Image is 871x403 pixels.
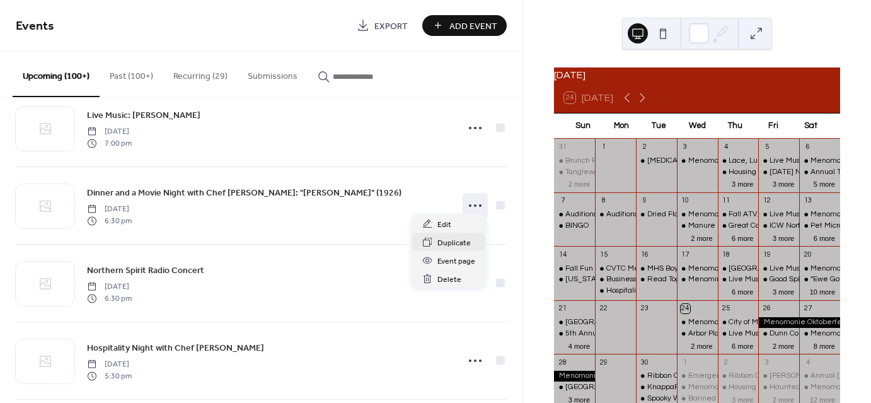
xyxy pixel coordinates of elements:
[681,358,690,367] div: 1
[564,114,602,139] div: Sun
[677,317,718,328] div: Menomonie Farmer's Market
[688,329,861,339] div: Arbor Place Women & Children's Unit Open House
[640,358,649,367] div: 30
[722,304,731,313] div: 25
[595,274,636,285] div: Business After Hours
[554,209,595,220] div: Auditions for White Christmas
[799,264,840,274] div: Menomonie Farmer's Market
[595,209,636,220] div: Auditions for White Christmas
[758,371,799,382] div: Govin's Corn Maze & Fall Fun
[554,329,595,339] div: 5th Annual Fall Decor & Vintage Market
[87,359,132,370] span: [DATE]
[758,156,799,166] div: Live Music: Crystal + Milz Acoustic Duo
[87,281,132,293] span: [DATE]
[558,358,567,367] div: 28
[758,209,799,220] div: Live Music: Carbon Red/Michelle Martin
[799,329,840,339] div: Menomonie Farmer's Market
[87,293,132,304] span: 6:30 pm
[554,67,840,83] div: [DATE]
[640,114,678,139] div: Tue
[688,317,819,328] div: Menomonie [PERSON_NAME] Market
[799,274,840,285] div: “Ewe Got This": Lambing Basics Workshop
[722,143,731,152] div: 4
[640,196,649,206] div: 9
[681,250,690,259] div: 17
[554,221,595,231] div: BINGO
[729,221,819,231] div: Great Community Cookout
[729,264,837,274] div: [GEOGRAPHIC_DATA] Opening
[762,358,771,367] div: 3
[727,232,758,243] button: 6 more
[758,329,799,339] div: Dunn County Hazardous Waste Event
[599,196,608,206] div: 8
[716,114,754,139] div: Thu
[809,178,840,189] button: 5 more
[87,108,200,122] a: Live Music: [PERSON_NAME]
[799,371,840,382] div: Annual Cancer Research Fundraiser
[565,317,686,328] div: [GEOGRAPHIC_DATA] Fall Festival
[640,304,649,313] div: 23
[681,143,690,152] div: 3
[606,286,764,296] div: Hospitality Nights with Chef [PERSON_NAME]
[688,264,819,274] div: Menomonie [PERSON_NAME] Market
[718,274,759,285] div: Live Music: Derek Westholm
[640,250,649,259] div: 16
[347,15,417,36] a: Export
[677,329,718,339] div: Arbor Place Women & Children's Unit Open House
[565,264,640,274] div: Fall Fun Vendor Show
[677,274,718,285] div: Menomin Wailers: Sea Shanty Sing-along
[718,329,759,339] div: Live Music: McGinnis & Rogers
[554,264,595,274] div: Fall Fun Vendor Show
[688,382,819,393] div: Menomonie [PERSON_NAME] Market
[636,382,677,393] div: KnappaPatch Market
[554,156,595,166] div: Brunch Feat. TBD
[636,274,677,285] div: Read Together, Rise Together Book Club
[677,221,718,231] div: Manure Field Day
[647,156,765,166] div: [MEDICAL_DATA] P.A.C.T. Training
[729,167,777,178] div: Housing Clinic
[558,250,567,259] div: 14
[565,156,626,166] div: Brunch Feat. TBD
[809,340,840,351] button: 8 more
[799,382,840,393] div: Menomonie Farmer's Market
[727,178,758,189] button: 3 more
[599,250,608,259] div: 15
[677,156,718,166] div: Menomonie Farmer's Market
[681,304,690,313] div: 24
[558,304,567,313] div: 21
[681,196,690,206] div: 10
[647,209,754,220] div: Dried Floral Hanging Workshop
[677,371,718,382] div: Emergency Preparedness Class For Seniors
[718,264,759,274] div: Menomonie Public Library Terrace Grand Opening
[636,209,677,220] div: Dried Floral Hanging Workshop
[606,264,753,274] div: CVTC Menomonie Campus Ribbon Cutting
[437,237,471,250] span: Duplicate
[803,304,812,313] div: 27
[678,114,716,139] div: Wed
[805,286,840,296] button: 10 more
[554,167,595,178] div: Tanglewood Dart Tournament
[449,20,497,33] span: Add Event
[768,178,799,189] button: 3 more
[718,371,759,382] div: Ribbon Cutting: Wisconsin Early Autism Project
[87,109,200,122] span: Live Music: [PERSON_NAME]
[640,143,649,152] div: 2
[722,358,731,367] div: 2
[729,274,829,285] div: Live Music: [PERSON_NAME]
[87,204,132,215] span: [DATE]
[563,340,595,351] button: 4 more
[606,209,708,220] div: Auditions for White Christmas
[422,15,507,36] button: Add Event
[792,114,830,139] div: Sat
[718,221,759,231] div: Great Community Cookout
[87,215,132,226] span: 6:30 pm
[754,114,792,139] div: Fri
[718,156,759,166] div: Lace, Lumber, and Legacy: A Menomonie Mansions and Afternoon Tea Tour
[599,358,608,367] div: 29
[374,20,408,33] span: Export
[722,250,731,259] div: 18
[762,250,771,259] div: 19
[799,221,840,231] div: Pet Microchipping Event
[677,382,718,393] div: Menomonie Farmer's Market
[762,304,771,313] div: 26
